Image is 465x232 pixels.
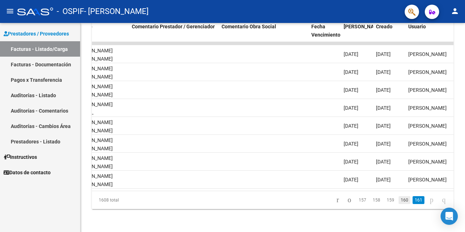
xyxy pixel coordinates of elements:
[408,123,447,129] span: [PERSON_NAME]
[311,24,340,38] span: Fecha Vencimiento
[74,65,126,89] div: [PERSON_NAME] [PERSON_NAME] 20548211620
[427,196,437,204] a: go to next page
[408,177,447,183] span: [PERSON_NAME]
[344,123,358,129] span: [DATE]
[222,24,276,29] span: Comentario Obra Social
[219,19,308,51] datatable-header-cell: Comentario Obra Social
[74,82,126,107] div: [PERSON_NAME] [PERSON_NAME] 20503628571
[71,19,129,51] datatable-header-cell: Afiliado
[376,87,391,93] span: [DATE]
[344,51,358,57] span: [DATE]
[308,19,341,51] datatable-header-cell: Fecha Vencimiento
[57,4,84,19] span: - OSPIF
[383,194,397,206] li: page 159
[441,208,458,225] div: Open Intercom Messenger
[344,105,358,111] span: [DATE]
[408,159,447,165] span: [PERSON_NAME]
[413,196,424,204] a: 161
[376,159,391,165] span: [DATE]
[355,194,369,206] li: page 157
[344,24,382,29] span: [PERSON_NAME]
[344,159,358,165] span: [DATE]
[376,177,391,183] span: [DATE]
[376,141,391,147] span: [DATE]
[376,51,391,57] span: [DATE]
[411,194,426,206] li: page 161
[341,19,373,51] datatable-header-cell: Fecha Confimado
[74,100,126,125] div: [PERSON_NAME] NAHUEL 20575979107
[74,47,126,71] div: [PERSON_NAME] [PERSON_NAME] 20507631569
[376,123,391,129] span: [DATE]
[376,69,391,75] span: [DATE]
[451,7,459,15] mat-icon: person
[344,177,358,183] span: [DATE]
[408,141,447,147] span: [PERSON_NAME]
[408,51,447,57] span: [PERSON_NAME]
[4,30,69,38] span: Prestadores / Proveedores
[408,105,447,111] span: [PERSON_NAME]
[385,196,396,204] a: 159
[129,19,219,51] datatable-header-cell: Comentario Prestador / Gerenciador
[74,136,126,161] div: [PERSON_NAME] [PERSON_NAME] 20525873561
[344,196,354,204] a: go to previous page
[439,196,449,204] a: go to last page
[344,87,358,93] span: [DATE]
[333,196,342,204] a: go to first page
[408,87,447,93] span: [PERSON_NAME]
[376,105,391,111] span: [DATE]
[132,24,215,29] span: Comentario Prestador / Gerenciador
[376,24,392,29] span: Creado
[92,191,163,209] div: 1608 total
[74,118,126,143] div: [PERSON_NAME] [PERSON_NAME] 23491119144
[84,4,149,19] span: - [PERSON_NAME]
[397,194,411,206] li: page 160
[408,69,447,75] span: [PERSON_NAME]
[399,196,410,204] a: 160
[74,172,126,197] div: [PERSON_NAME] [PERSON_NAME] 27574241745
[74,154,126,179] div: [PERSON_NAME] [PERSON_NAME] 20588481930
[408,24,426,29] span: Usuario
[357,196,368,204] a: 157
[344,69,358,75] span: [DATE]
[6,7,14,15] mat-icon: menu
[371,196,382,204] a: 158
[344,141,358,147] span: [DATE]
[4,169,51,176] span: Datos de contacto
[4,153,37,161] span: Instructivos
[373,19,405,51] datatable-header-cell: Creado
[369,194,383,206] li: page 158
[405,19,463,51] datatable-header-cell: Usuario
